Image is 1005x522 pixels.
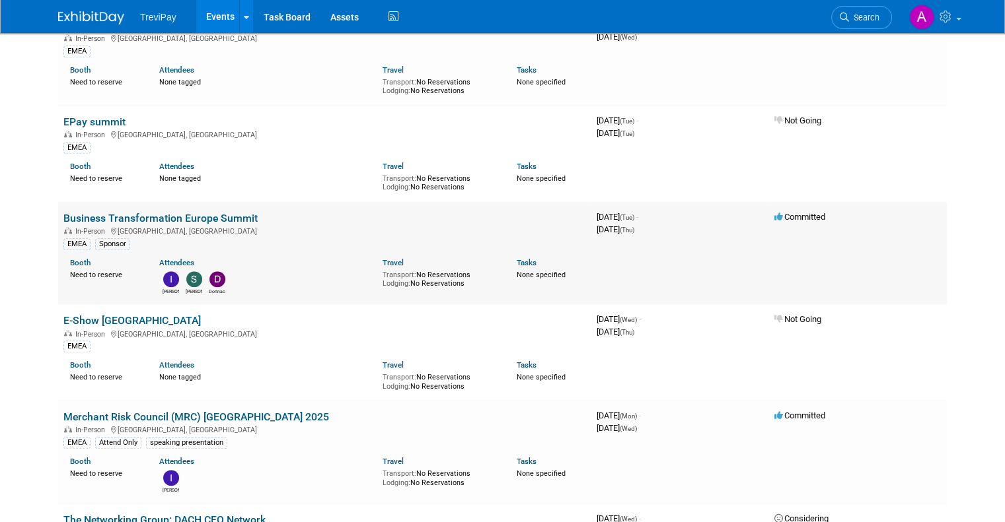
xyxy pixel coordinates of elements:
[63,212,258,224] a: Business Transformation Europe Summit
[75,426,109,434] span: In-Person
[163,287,179,295] div: Inez Berkhof
[639,314,641,324] span: -
[517,360,537,370] a: Tasks
[636,115,638,125] span: -
[383,183,410,191] span: Lodging:
[909,5,934,30] img: Alen Lovric
[64,34,72,41] img: In-Person Event
[63,142,91,154] div: EMEA
[517,373,566,381] span: None specified
[64,131,72,137] img: In-Person Event
[597,224,634,234] span: [DATE]
[63,46,91,57] div: EMEA
[383,86,410,95] span: Lodging:
[159,370,373,382] div: None tagged
[620,34,637,41] span: (Wed)
[620,329,634,336] span: (Thu)
[597,327,634,337] span: [DATE]
[63,424,586,434] div: [GEOGRAPHIC_DATA], [GEOGRAPHIC_DATA]
[209,287,225,295] div: Donnachad Krüger
[774,314,821,324] span: Not Going
[620,214,634,221] span: (Tue)
[383,382,410,391] span: Lodging:
[75,227,109,236] span: In-Person
[636,212,638,222] span: -
[140,12,176,22] span: TreviPay
[63,225,586,236] div: [GEOGRAPHIC_DATA], [GEOGRAPHIC_DATA]
[383,258,404,267] a: Travel
[63,32,586,43] div: [GEOGRAPHIC_DATA], [GEOGRAPHIC_DATA]
[620,226,634,234] span: (Thu)
[383,370,497,391] div: No Reservations No Reservations
[163,486,179,494] div: Inez Berkhof
[383,279,410,288] span: Lodging:
[63,410,329,423] a: Merchant Risk Council (MRC) [GEOGRAPHIC_DATA] 2025
[620,316,637,323] span: (Wed)
[383,65,404,75] a: Travel
[70,370,139,382] div: Need to reserve
[383,373,416,381] span: Transport:
[383,162,404,171] a: Travel
[774,212,825,222] span: Committed
[70,75,139,87] div: Need to reserve
[597,212,638,222] span: [DATE]
[163,470,179,486] img: Inez Berkhof
[63,314,201,327] a: E-Show [GEOGRAPHIC_DATA]
[517,271,566,279] span: None specified
[63,129,586,139] div: [GEOGRAPHIC_DATA], [GEOGRAPHIC_DATA]
[64,330,72,337] img: In-Person Event
[383,467,497,487] div: No Reservations No Reservations
[63,238,91,250] div: EMEA
[597,32,637,42] span: [DATE]
[383,478,410,487] span: Lodging:
[63,341,91,352] div: EMEA
[774,410,825,420] span: Committed
[64,426,72,432] img: In-Person Event
[597,115,638,125] span: [DATE]
[517,457,537,466] a: Tasks
[159,172,373,183] div: None tagged
[159,75,373,87] div: None tagged
[620,130,634,137] span: (Tue)
[383,469,416,478] span: Transport:
[831,6,892,29] a: Search
[70,360,91,370] a: Booth
[70,172,139,183] div: Need to reserve
[95,238,130,250] div: Sponsor
[383,75,497,96] div: No Reservations No Reservations
[383,360,404,370] a: Travel
[163,271,179,287] img: Inez Berkhof
[63,328,586,339] div: [GEOGRAPHIC_DATA], [GEOGRAPHIC_DATA]
[383,174,416,183] span: Transport:
[383,268,497,288] div: No Reservations No Reservations
[209,271,225,287] img: Donnachad Krüger
[517,258,537,267] a: Tasks
[597,423,637,433] span: [DATE]
[159,457,194,466] a: Attendees
[620,412,637,420] span: (Mon)
[64,227,72,234] img: In-Person Event
[383,271,416,279] span: Transport:
[159,162,194,171] a: Attendees
[186,271,202,287] img: Sara Ouhsine
[146,437,227,449] div: speaking presentation
[63,437,91,449] div: EMEA
[597,410,641,420] span: [DATE]
[774,115,821,125] span: Not Going
[517,78,566,86] span: None specified
[75,330,109,339] span: In-Person
[95,437,141,449] div: Attend Only
[70,268,139,280] div: Need to reserve
[849,13,879,22] span: Search
[70,258,91,267] a: Booth
[70,457,91,466] a: Booth
[517,65,537,75] a: Tasks
[620,425,637,432] span: (Wed)
[517,174,566,183] span: None specified
[159,258,194,267] a: Attendees
[75,131,109,139] span: In-Person
[383,172,497,192] div: No Reservations No Reservations
[597,314,641,324] span: [DATE]
[639,410,641,420] span: -
[186,287,202,295] div: Sara Ouhsine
